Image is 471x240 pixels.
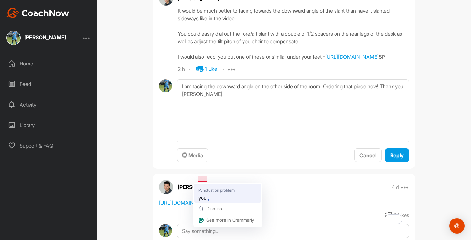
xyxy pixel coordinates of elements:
[4,56,94,72] div: Home
[394,212,409,219] div: 0 Likes
[6,31,21,45] img: square_992e0308fd3b8bab0059b341ed31e2e7.jpg
[325,54,379,60] a: [URL][DOMAIN_NAME]
[159,200,212,206] a: [URL][DOMAIN_NAME]
[4,97,94,113] div: Activity
[178,7,409,61] div: It would be much better to facing towards the downward angle of the slant than have it slanted si...
[392,184,399,191] p: 4 d
[359,152,376,159] span: Cancel
[390,152,404,159] span: Reply
[178,183,219,191] p: [PERSON_NAME]
[449,218,465,234] div: Open Intercom Messenger
[4,138,94,154] div: Support & FAQ
[205,65,217,73] div: 1 Like
[177,148,208,162] button: Media
[159,180,173,194] img: avatar
[159,224,172,237] img: avatar
[354,148,382,162] button: Cancel
[6,8,69,18] img: CoachNow
[177,79,409,143] textarea: To enrich screen reader interactions, please activate Accessibility in Grammarly extension settings
[178,66,185,73] div: 2 h
[24,35,66,40] div: [PERSON_NAME]
[4,76,94,92] div: Feed
[159,79,172,92] img: avatar
[182,152,203,159] span: Media
[4,117,94,133] div: Library
[385,148,409,162] button: Reply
